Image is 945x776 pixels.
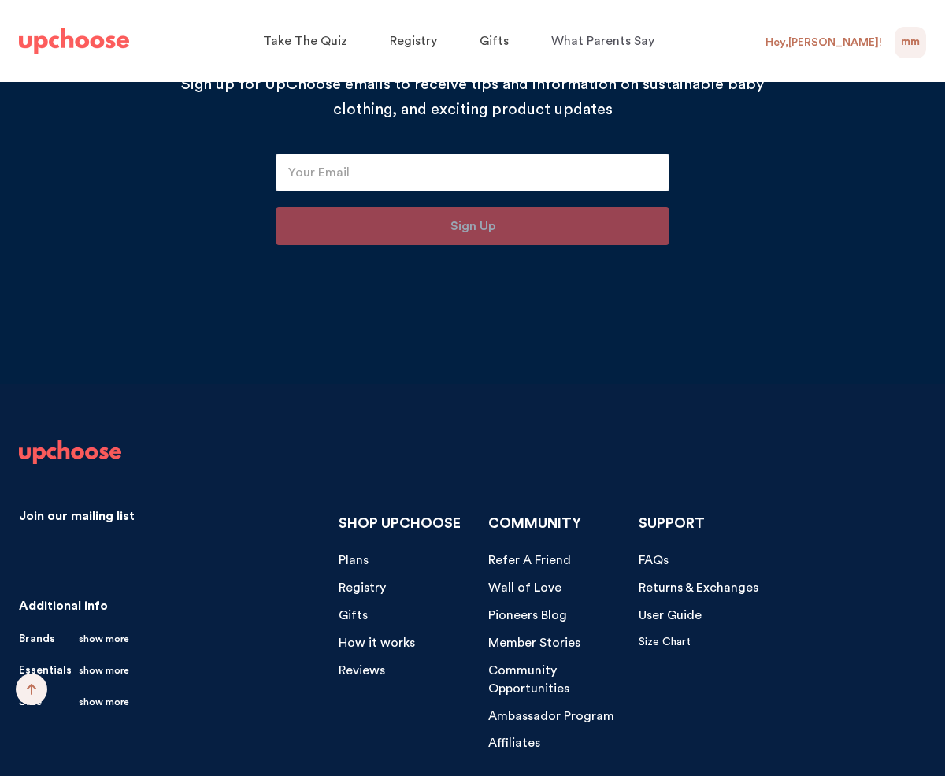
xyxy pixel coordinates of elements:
[339,609,368,622] span: Gifts
[339,607,368,625] a: Gifts
[263,35,347,47] span: Take The Quiz
[339,551,369,570] a: Plans
[339,634,415,652] a: How it works
[339,637,415,649] span: How it works
[639,516,705,530] span: SUPPORT
[488,734,540,752] a: Affiliates
[639,581,758,594] span: Returns & Exchanges
[488,634,580,652] a: Member Stories
[765,35,882,50] div: Hey, [PERSON_NAME] !
[488,637,580,649] span: Member Stories
[488,579,561,597] a: Wall of Love
[19,694,129,710] a: Size
[551,26,659,57] a: What Parents Say
[19,600,108,612] span: Additional info
[79,694,129,710] span: show more
[480,26,513,57] a: Gifts
[488,737,540,749] span: Affiliates
[19,510,135,522] span: Join our mailing list
[19,440,121,472] a: UpChoose
[488,516,581,530] span: COMMUNITY
[263,26,352,57] a: Take The Quiz
[390,35,437,47] span: Registry
[639,607,702,625] a: User Guide
[276,207,669,245] button: Sign Up
[79,663,129,678] span: show more
[390,26,442,57] a: Registry
[488,662,626,698] a: Community Opportunities
[488,551,571,570] a: Refer A Friend
[19,663,129,678] a: Essentials
[639,609,702,622] span: User Guide
[19,28,129,54] img: UpChoose
[551,35,654,47] span: What Parents Say
[19,631,129,647] a: Brands
[339,664,385,677] span: Reviews
[639,551,669,570] a: FAQs
[639,554,669,566] span: FAQs
[488,710,614,722] span: Ambassador Program
[488,664,569,695] span: Community Opportunities
[79,631,129,647] span: show more
[639,634,691,650] a: Size Chart
[450,216,495,237] p: Sign Up
[19,440,121,464] img: UpChoose
[488,609,567,622] span: Pioneers Blog
[488,607,567,625] a: Pioneers Blog
[276,154,669,191] input: Your Email
[488,581,561,594] span: Wall of Love
[339,662,385,680] a: Reviews
[901,33,920,52] span: MM
[339,579,386,597] a: Registry
[339,581,386,594] span: Registry
[339,554,369,566] span: Plans
[488,707,614,726] a: Ambassador Program
[339,516,461,530] span: SHOP UPCHOOSE
[488,554,571,566] span: Refer A Friend
[639,579,758,597] a: Returns & Exchanges
[639,637,691,648] span: Size Chart
[19,25,129,58] a: UpChoose
[480,35,509,47] span: Gifts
